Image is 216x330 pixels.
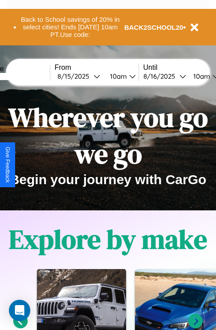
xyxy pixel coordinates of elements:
label: From [55,64,139,72]
div: 8 / 16 / 2025 [143,72,179,80]
div: 10am [189,72,212,80]
div: Open Intercom Messenger [9,300,30,321]
button: 8/15/2025 [55,72,103,81]
div: 8 / 15 / 2025 [57,72,94,80]
h1: Explore by make [9,221,207,258]
b: BACK2SCHOOL20 [124,24,183,31]
button: 10am [103,72,139,81]
div: Give Feedback [4,147,11,183]
div: 10am [106,72,129,80]
button: Back to School savings of 20% in select cities! Ends [DATE] 10am PT.Use code: [16,13,124,41]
